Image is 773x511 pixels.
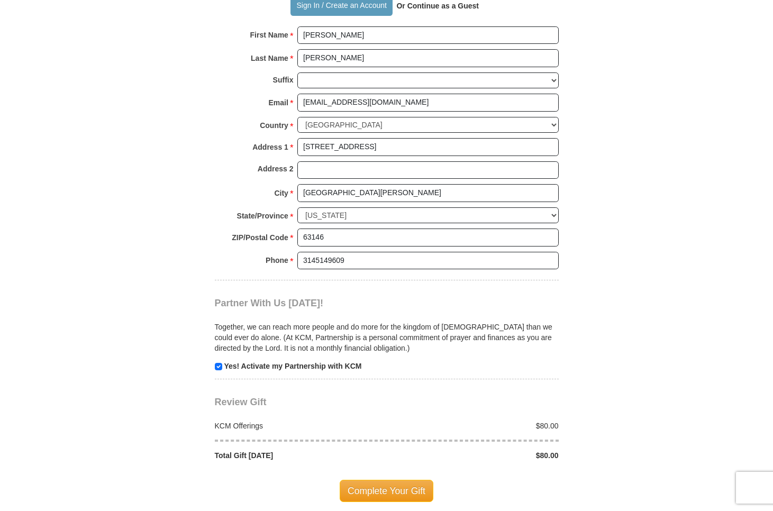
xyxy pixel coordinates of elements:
span: Complete Your Gift [340,480,433,502]
div: $80.00 [387,450,565,461]
div: KCM Offerings [209,421,387,431]
strong: Yes! Activate my Partnership with KCM [224,362,361,370]
strong: Phone [266,253,288,268]
span: Review Gift [215,397,267,407]
strong: City [274,186,288,200]
strong: Address 2 [258,161,294,176]
strong: Last Name [251,51,288,66]
span: Partner With Us [DATE]! [215,298,324,308]
strong: State/Province [237,208,288,223]
strong: First Name [250,28,288,42]
strong: Or Continue as a Guest [396,2,479,10]
div: $80.00 [387,421,565,431]
strong: Email [269,95,288,110]
div: Total Gift [DATE] [209,450,387,461]
strong: ZIP/Postal Code [232,230,288,245]
strong: Country [260,118,288,133]
strong: Suffix [273,72,294,87]
p: Together, we can reach more people and do more for the kingdom of [DEMOGRAPHIC_DATA] than we coul... [215,322,559,353]
strong: Address 1 [252,140,288,154]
